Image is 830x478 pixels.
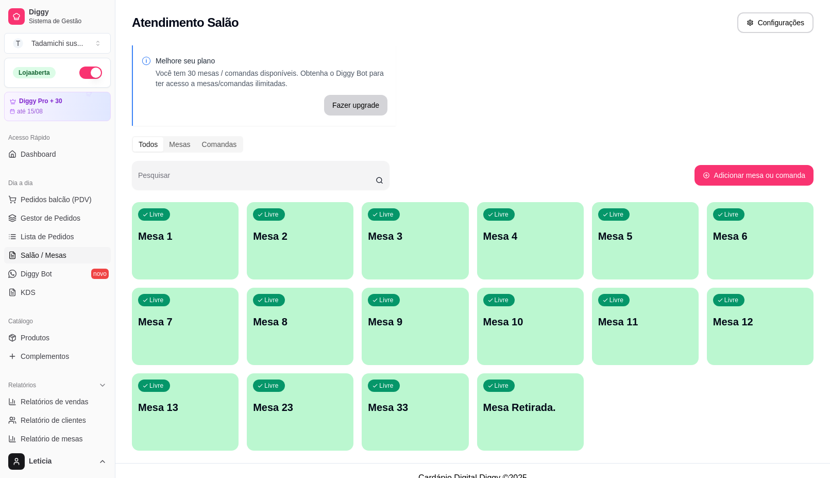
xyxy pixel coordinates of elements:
[29,17,107,25] span: Sistema de Gestão
[149,210,164,219] p: Livre
[138,229,232,243] p: Mesa 1
[196,137,243,152] div: Comandas
[4,329,111,346] a: Produtos
[156,56,387,66] p: Melhore seu plano
[368,315,462,329] p: Mesa 9
[362,373,468,451] button: LivreMesa 33
[495,296,509,304] p: Livre
[592,288,699,365] button: LivreMesa 11
[379,296,394,304] p: Livre
[4,129,111,146] div: Acesso Rápido
[4,284,111,301] a: KDS
[4,348,111,365] a: Complementos
[362,288,468,365] button: LivreMesa 9
[379,382,394,390] p: Livre
[4,191,111,208] button: Pedidos balcão (PDV)
[138,174,376,185] input: Pesquisar
[21,232,74,242] span: Lista de Pedidos
[695,165,814,186] button: Adicionar mesa ou comanda
[21,250,66,260] span: Salão / Mesas
[483,400,578,415] p: Mesa Retirada.
[264,210,279,219] p: Livre
[13,38,23,48] span: T
[17,107,43,116] article: até 15/08
[13,67,56,78] div: Loja aberta
[253,229,347,243] p: Mesa 2
[737,12,814,33] button: Configurações
[21,397,89,407] span: Relatórios de vendas
[21,415,86,425] span: Relatório de clientes
[368,229,462,243] p: Mesa 3
[598,315,692,329] p: Mesa 11
[4,33,111,54] button: Select a team
[132,288,239,365] button: LivreMesa 7
[4,146,111,162] a: Dashboard
[21,149,56,159] span: Dashboard
[29,457,94,466] span: Leticia
[609,210,624,219] p: Livre
[138,315,232,329] p: Mesa 7
[21,351,69,361] span: Complementos
[133,137,163,152] div: Todos
[477,373,584,451] button: LivreMesa Retirada.
[4,228,111,245] a: Lista de Pedidos
[247,202,353,279] button: LivreMesa 2
[4,266,111,282] a: Diggy Botnovo
[598,229,692,243] p: Mesa 5
[713,229,807,243] p: Mesa 6
[132,14,239,31] h2: Atendimento Salão
[21,287,36,298] span: KDS
[609,296,624,304] p: Livre
[163,137,196,152] div: Mesas
[483,229,578,243] p: Mesa 4
[264,296,279,304] p: Livre
[21,269,52,279] span: Diggy Bot
[477,202,584,279] button: LivreMesa 4
[21,434,83,444] span: Relatório de mesas
[132,373,239,451] button: LivreMesa 13
[4,92,111,121] a: Diggy Pro + 30até 15/08
[724,210,739,219] p: Livre
[31,38,83,48] div: Tadamichi sus ...
[29,8,107,17] span: Diggy
[149,296,164,304] p: Livre
[495,382,509,390] p: Livre
[8,381,36,389] span: Relatórios
[156,68,387,89] p: Você tem 30 mesas / comandas disponíveis. Obtenha o Diggy Bot para ter acesso a mesas/comandas il...
[4,247,111,263] a: Salão / Mesas
[713,315,807,329] p: Mesa 12
[707,288,814,365] button: LivreMesa 12
[4,313,111,329] div: Catálogo
[4,175,111,191] div: Dia a dia
[368,400,462,415] p: Mesa 33
[132,202,239,279] button: LivreMesa 1
[253,400,347,415] p: Mesa 23
[4,412,111,428] a: Relatório de clientes
[247,288,353,365] button: LivreMesa 8
[4,431,111,447] a: Relatório de mesas
[79,67,102,79] button: Alterar Status
[19,97,62,105] article: Diggy Pro + 30
[138,400,232,415] p: Mesa 13
[247,373,353,451] button: LivreMesa 23
[724,296,739,304] p: Livre
[4,4,111,29] a: DiggySistema de Gestão
[592,202,699,279] button: LivreMesa 5
[264,382,279,390] p: Livre
[483,315,578,329] p: Mesa 10
[21,333,49,343] span: Produtos
[253,315,347,329] p: Mesa 8
[495,210,509,219] p: Livre
[149,382,164,390] p: Livre
[21,194,92,205] span: Pedidos balcão (PDV)
[4,210,111,226] a: Gestor de Pedidos
[4,393,111,410] a: Relatórios de vendas
[707,202,814,279] button: LivreMesa 6
[379,210,394,219] p: Livre
[4,449,111,474] button: Leticia
[362,202,468,279] button: LivreMesa 3
[21,213,80,223] span: Gestor de Pedidos
[324,95,387,116] button: Fazer upgrade
[477,288,584,365] button: LivreMesa 10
